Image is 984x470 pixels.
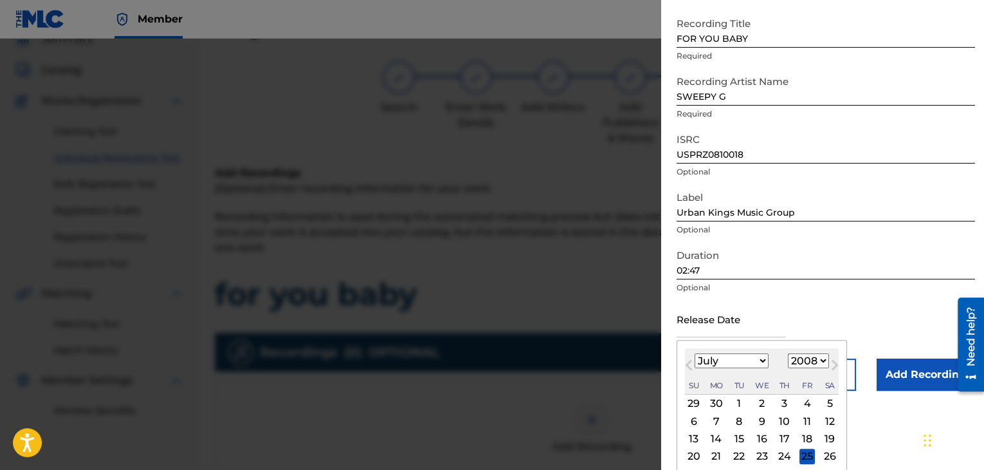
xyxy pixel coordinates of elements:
iframe: Chat Widget [920,408,984,470]
div: Choose Sunday, July 6th, 2008 [686,413,702,429]
div: Choose Saturday, July 12th, 2008 [822,413,837,429]
span: Member [138,12,183,26]
div: Choose Sunday, July 13th, 2008 [686,431,702,447]
p: Optional [677,166,975,178]
div: Choose Tuesday, July 15th, 2008 [731,431,747,447]
div: Choose Monday, July 7th, 2008 [709,413,724,429]
div: Drag [924,421,931,460]
div: Choose Saturday, July 26th, 2008 [822,449,837,464]
div: Choose Monday, July 14th, 2008 [709,431,724,447]
div: Choose Friday, July 11th, 2008 [799,413,815,429]
p: Required [677,50,975,62]
div: Choose Tuesday, July 8th, 2008 [731,413,747,429]
div: Choose Thursday, July 17th, 2008 [777,431,792,447]
div: Choose Monday, July 21st, 2008 [709,449,724,464]
div: Choose Wednesday, July 16th, 2008 [754,431,770,447]
div: Friday [799,378,815,393]
div: Choose Friday, July 25th, 2008 [799,449,815,464]
div: Choose Wednesday, July 23rd, 2008 [754,449,770,464]
div: Choose Sunday, June 29th, 2008 [686,396,702,411]
div: Saturday [822,378,837,393]
div: Sunday [686,378,702,393]
div: Choose Wednesday, July 9th, 2008 [754,413,770,429]
div: Choose Thursday, July 3rd, 2008 [777,396,792,411]
div: Choose Sunday, July 20th, 2008 [686,449,702,464]
div: Tuesday [731,378,747,393]
div: Monday [709,378,724,393]
div: Wednesday [754,378,770,393]
img: Top Rightsholder [114,12,130,27]
div: Choose Tuesday, July 1st, 2008 [731,396,747,411]
div: Choose Friday, July 4th, 2008 [799,396,815,411]
div: Choose Saturday, July 5th, 2008 [822,396,837,411]
div: Choose Saturday, July 19th, 2008 [822,431,837,447]
img: MLC Logo [15,10,65,28]
div: Choose Friday, July 18th, 2008 [799,431,815,447]
div: Choose Thursday, July 24th, 2008 [777,449,792,464]
div: Choose Tuesday, July 22nd, 2008 [731,449,747,464]
div: Choose Wednesday, July 2nd, 2008 [754,396,770,411]
p: Optional [677,224,975,236]
p: Optional [677,282,975,294]
button: Previous Month [679,357,699,378]
div: Choose Thursday, July 10th, 2008 [777,413,792,429]
div: Thursday [777,378,792,393]
button: Next Month [825,357,845,378]
div: Choose Monday, June 30th, 2008 [709,396,724,411]
iframe: Resource Center [948,293,984,397]
p: Required [677,108,975,120]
